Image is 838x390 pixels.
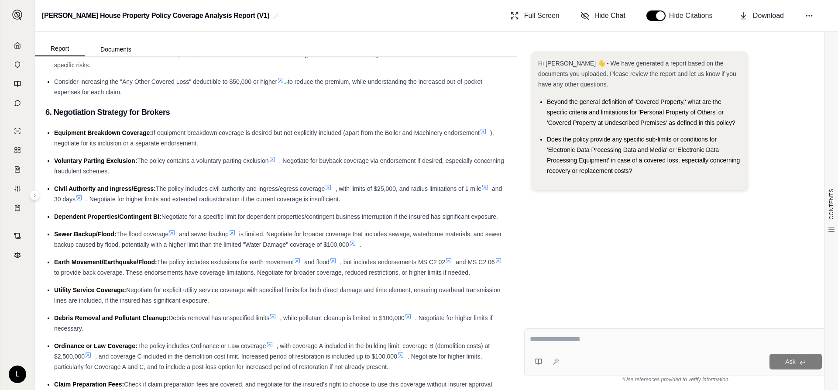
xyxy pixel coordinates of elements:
[54,231,116,238] span: Sewer Backup/Flood:
[54,342,490,360] span: , with coverage A included in the building limit, coverage B (demolition costs) at $2,500,000
[6,142,29,159] a: Policy Comparisons
[54,286,501,304] span: Negotiate for explicit utility service coverage with specified limits for both direct damage and ...
[524,376,828,383] div: *Use references provided to verify information.
[753,10,784,21] span: Download
[54,231,501,248] span: is limited. Negotiate for broader coverage that includes sewage, waterborne materials, and sewer ...
[124,381,494,388] span: Check if claim preparation fees are covered, and negotiate for the insured's right to choose to u...
[137,157,268,164] span: The policy contains a voluntary parting exclusion
[30,190,40,200] button: Expand sidebar
[769,354,822,369] button: Ask
[157,259,294,266] span: The policy includes exclusions for earth movement
[785,358,795,365] span: Ask
[116,231,168,238] span: The flood coverage
[156,185,325,192] span: The policy includes civil authority and ingress/egress coverage
[335,185,481,192] span: , with limits of $25,000, and radius limitations of 1 mile
[6,227,29,245] a: Contract Analysis
[95,353,397,360] span: , and coverage C included in the demolition cost limit. Increased period of restoration is includ...
[54,353,482,370] span: . Negotiate for higher limits, particularly for Coverage A and C, and to include a post-loss opti...
[360,241,361,248] span: .
[280,314,405,321] span: , while pollutant cleanup is limited to $100,000
[577,7,629,24] button: Hide Chat
[538,60,736,88] span: Hi [PERSON_NAME] 👋 - We have generated a report based on the documents you uploaded. Please revie...
[669,10,718,21] span: Hide Citations
[54,259,157,266] span: Earth Movement/Earthquake/Flood:
[54,342,137,349] span: Ordinance or Law Coverage:
[54,381,124,388] span: Claim Preparation Fees:
[45,104,506,120] h3: 6. Negotiation Strategy for Brokers
[54,185,502,203] span: and 30 days
[547,136,740,174] span: Does the policy provide any specific sub-limits or conditions for 'Electronic Data Processing Dat...
[54,78,277,85] span: Consider increasing the "Any Other Covered Loss" deductible to $50,000 or higher
[168,314,269,321] span: Debris removal has unspecified limits
[456,259,495,266] span: and MS C2 06
[6,246,29,264] a: Legal Search Engine
[54,129,152,136] span: Equipment Breakdown Coverage:
[54,286,126,293] span: Utility Service Coverage:
[12,10,23,20] img: Expand sidebar
[54,269,470,276] span: to provide back coverage. These endorsements have coverage limitations. Negotiate for broader cov...
[54,314,168,321] span: Debris Removal and Pollutant Cleanup:
[6,122,29,140] a: Single Policy
[161,213,498,220] span: Negotiate for a specific limit for dependent properties/contingent business interruption if the i...
[54,157,137,164] span: Voluntary Parting Exclusion:
[507,7,563,24] button: Full Screen
[547,98,735,126] span: Beyond the general definition of 'Covered Property,' what are the specific criteria and limitatio...
[86,196,340,203] span: . Negotiate for higher limits and extended radius/duration if the current coverage is insufficient.
[304,259,330,266] span: and flood
[9,6,26,24] button: Expand sidebar
[54,185,156,192] span: Civil Authority and Ingress/Egress:
[6,180,29,197] a: Custom Report
[85,42,147,56] button: Documents
[6,37,29,54] a: Home
[6,56,29,73] a: Documents Vault
[152,129,480,136] span: If equipment breakdown coverage is desired but not explicitly included (apart from the Boiler and...
[594,10,625,21] span: Hide Chat
[9,366,26,383] div: L
[6,161,29,178] a: Claim Coverage
[54,213,161,220] span: Dependent Properties/Contingent BI:
[54,129,494,147] span: ), negotiate for its inclusion or a separate endorsement.
[137,342,266,349] span: The policy includes Ordinance or Law coverage
[6,75,29,93] a: Prompt Library
[54,314,492,332] span: . Negotiate for higher limits if necessary.
[828,189,835,220] span: CONTENTS
[42,8,269,24] h2: [PERSON_NAME] House Property Policy Coverage Analysis Report (V1)
[179,231,229,238] span: and sewer backup
[340,259,445,266] span: , but includes endorsements MS C2 02
[35,41,85,56] button: Report
[54,157,504,175] span: . Negotiate for buyback coverage via endorsement if desired, especially concerning fraudulent sch...
[6,199,29,217] a: Coverage Table
[524,10,560,21] span: Full Screen
[735,7,787,24] button: Download
[6,94,29,112] a: Chat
